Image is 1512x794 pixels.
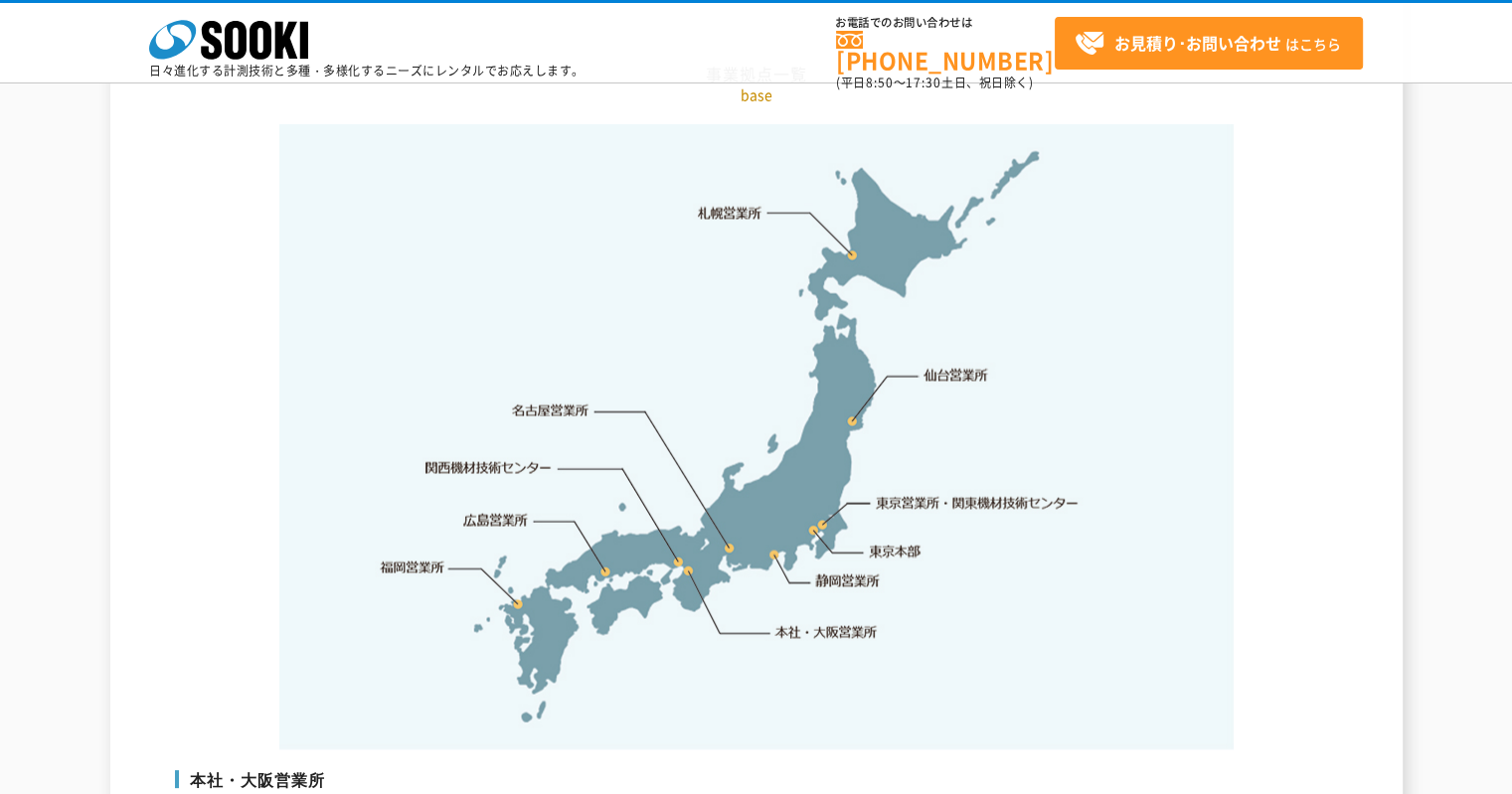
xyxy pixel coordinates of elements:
[866,74,894,91] span: 8:50
[836,31,1055,72] a: [PHONE_NUMBER]
[815,571,880,591] a: 静岡営業所
[870,543,922,562] a: 東京本部
[512,401,589,421] a: 名古屋営業所
[1075,29,1341,59] span: はこちら
[773,622,878,642] a: 本社・大阪営業所
[149,65,585,77] p: 日々進化する計測技術と多種・多様化するニーズにレンタルでお応えします。
[175,84,1338,105] p: base
[425,458,552,478] a: 関西機材技術センター
[279,124,1234,750] img: 事業拠点一覧
[836,74,1033,91] span: (平日 ～ 土日、祝日除く)
[906,74,941,91] span: 17:30
[924,366,988,386] a: 仙台営業所
[877,493,1081,513] a: 東京営業所・関東機材技術センター
[1055,17,1363,70] a: お見積り･お問い合わせはこちら
[1114,31,1281,55] strong: お見積り･お問い合わせ
[836,17,1055,29] span: お電話でのお問い合わせは
[464,510,529,530] a: 広島営業所
[380,557,444,577] a: 福岡営業所
[698,203,762,223] a: 札幌営業所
